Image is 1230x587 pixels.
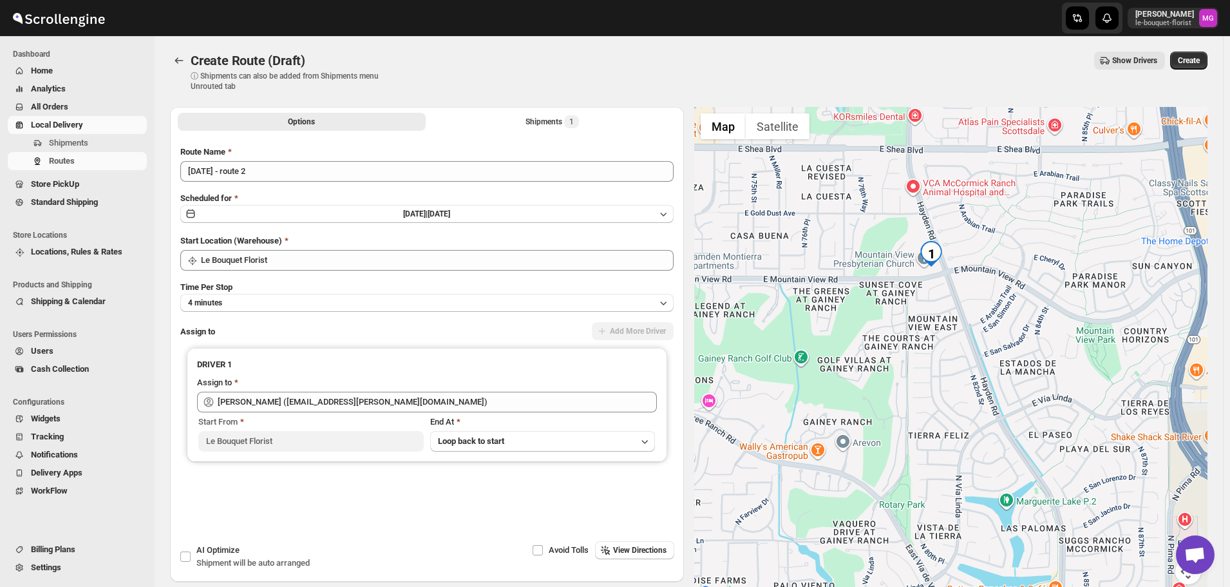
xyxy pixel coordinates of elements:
[1128,8,1218,28] button: User menu
[8,360,147,378] button: Cash Collection
[701,113,746,139] button: Show street map
[13,329,148,340] span: Users Permissions
[178,113,426,131] button: All Route Options
[8,342,147,360] button: Users
[525,115,579,128] div: Shipments
[428,113,676,131] button: Selected Shipments
[218,392,657,412] input: Search assignee
[31,544,75,554] span: Billing Plans
[1175,559,1201,584] button: Map camera controls
[31,247,122,256] span: Locations, Rules & Rates
[1135,19,1194,27] p: le-bouquet-florist
[8,293,147,311] button: Shipping & Calendar
[198,417,238,427] span: Start From
[1178,55,1200,66] span: Create
[8,152,147,170] button: Routes
[428,209,450,218] span: [DATE]
[191,53,305,68] span: Create Route (Draft)
[170,52,188,70] button: Routes
[918,241,944,267] div: 1
[31,296,106,306] span: Shipping & Calendar
[197,376,232,389] div: Assign to
[31,486,68,496] span: WorkFlow
[8,541,147,559] button: Billing Plans
[549,545,589,555] span: Avoid Tolls
[188,298,222,308] span: 4 minutes
[197,358,657,371] h3: DRIVER 1
[180,205,674,223] button: [DATE]|[DATE]
[613,545,667,555] span: View Directions
[31,346,53,356] span: Users
[13,280,148,290] span: Products and Shipping
[13,397,148,407] span: Configurations
[403,209,428,218] span: [DATE] |
[1202,14,1214,23] text: MG
[1170,52,1207,70] button: Create
[180,161,674,182] input: Eg: Bengaluru Route
[170,135,684,541] div: All Route Options
[8,482,147,500] button: WorkFlow
[31,102,68,111] span: All Orders
[180,294,674,312] button: 4 minutes
[438,436,504,446] span: Loop back to start
[1176,535,1215,574] a: Open chat
[13,230,148,240] span: Store Locations
[8,446,147,464] button: Notifications
[31,450,78,459] span: Notifications
[569,117,574,127] span: 1
[196,558,310,568] span: Shipment will be auto arranged
[31,414,61,423] span: Widgets
[430,416,656,428] div: End At
[8,62,147,80] button: Home
[31,563,61,572] span: Settings
[31,84,66,93] span: Analytics
[746,113,809,139] button: Show satellite imagery
[8,134,147,152] button: Shipments
[1094,52,1165,70] button: Show Drivers
[13,49,148,59] span: Dashboard
[1112,55,1157,66] span: Show Drivers
[180,193,232,203] span: Scheduled for
[8,428,147,446] button: Tracking
[201,250,674,271] input: Search location
[180,236,282,245] span: Start Location (Warehouse)
[31,364,89,374] span: Cash Collection
[31,432,64,441] span: Tracking
[196,545,240,555] span: AI Optimize
[31,468,82,477] span: Delivery Apps
[595,541,674,559] button: View Directions
[31,197,98,207] span: Standard Shipping
[49,156,75,166] span: Routes
[1199,9,1217,27] span: Melody Gluth
[10,2,107,34] img: ScrollEngine
[8,80,147,98] button: Analytics
[191,71,393,91] p: ⓘ Shipments can also be added from Shipments menu Unrouted tab
[180,327,215,336] span: Assign to
[8,98,147,116] button: All Orders
[8,243,147,261] button: Locations, Rules & Rates
[31,66,53,75] span: Home
[8,410,147,428] button: Widgets
[180,282,232,292] span: Time Per Stop
[8,559,147,577] button: Settings
[31,179,79,189] span: Store PickUp
[31,120,83,130] span: Local Delivery
[49,138,88,148] span: Shipments
[8,464,147,482] button: Delivery Apps
[430,431,656,452] button: Loop back to start
[288,117,315,127] span: Options
[180,147,225,157] span: Route Name
[1135,9,1194,19] p: [PERSON_NAME]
